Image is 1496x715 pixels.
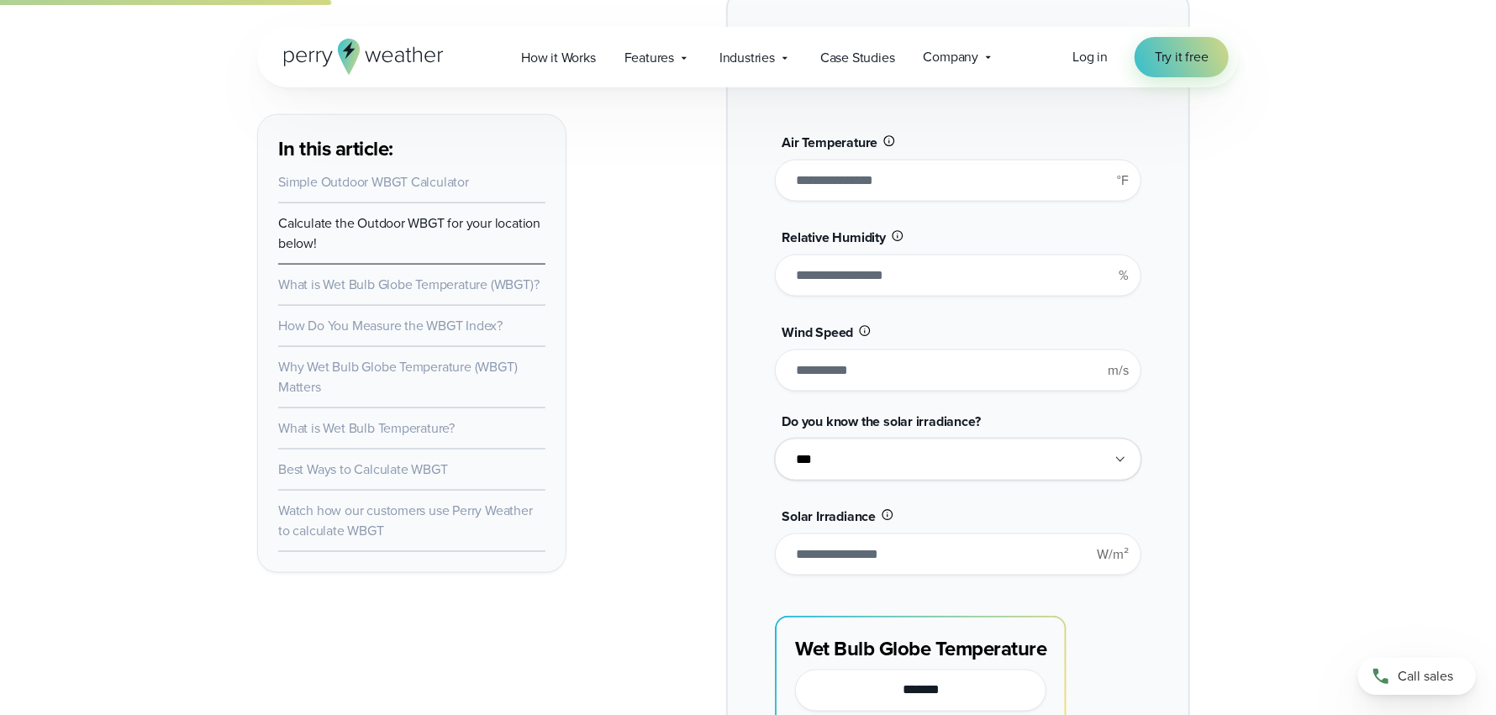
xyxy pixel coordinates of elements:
[782,507,876,526] span: Solar Irradiance
[278,172,469,192] a: Simple Outdoor WBGT Calculator
[782,228,886,247] span: Relative Humidity
[278,357,518,397] a: Why Wet Bulb Globe Temperature (WBGT) Matters
[1155,47,1209,67] span: Try it free
[924,47,979,67] span: Company
[278,316,503,335] a: How Do You Measure the WBGT Index?
[278,460,448,479] a: Best Ways to Calculate WBGT
[624,48,674,68] span: Features
[782,133,877,152] span: Air Temperature
[1358,658,1476,695] a: Call sales
[1135,37,1229,77] a: Try it free
[782,412,980,431] span: Do you know the solar irradiance?
[521,48,596,68] span: How it Works
[278,275,540,294] a: What is Wet Bulb Globe Temperature (WBGT)?
[278,213,540,253] a: Calculate the Outdoor WBGT for your location below!
[1072,47,1108,66] span: Log in
[782,323,853,342] span: Wind Speed
[278,135,545,162] h3: In this article:
[1398,666,1453,686] span: Call sales
[719,48,775,68] span: Industries
[278,501,533,540] a: Watch how our customers use Perry Weather to calculate WBGT
[278,418,455,438] a: What is Wet Bulb Temperature?
[820,48,895,68] span: Case Studies
[806,40,909,75] a: Case Studies
[507,40,610,75] a: How it Works
[1072,47,1108,67] a: Log in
